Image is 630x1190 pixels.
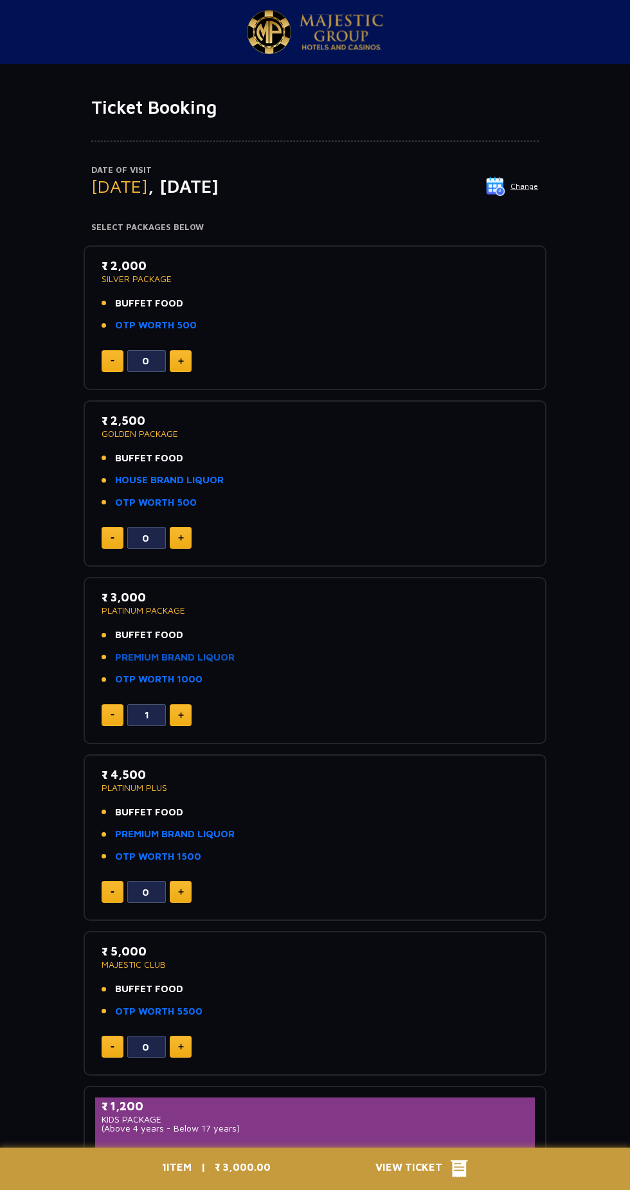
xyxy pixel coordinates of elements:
a: OTP WORTH 5500 [115,1004,203,1019]
span: BUFFET FOOD [115,805,183,820]
p: (Above 4 years - Below 17 years) [102,1124,528,1133]
img: plus [178,712,184,718]
p: MAJESTIC CLUB [102,960,528,969]
span: ₹ 3,000.00 [215,1161,271,1173]
p: PLATINUM PLUS [102,783,528,792]
img: Majestic Pride [247,10,291,54]
h4: Select Packages Below [91,222,539,233]
span: BUFFET FOOD [115,296,183,311]
p: ₹ 2,500 [102,412,528,429]
img: minus [111,1046,114,1048]
p: ₹ 4,500 [102,766,528,783]
img: plus [178,889,184,895]
button: View Ticket [375,1159,468,1178]
span: 1 [162,1161,166,1173]
p: PLATINUM PACKAGE [102,606,528,615]
p: ₹ 1,200 [102,1097,528,1115]
span: BUFFET FOOD KIDS [115,1146,208,1160]
a: PREMIUM BRAND LIQUOR [115,827,235,842]
img: Majestic Pride [300,14,383,50]
h1: Ticket Booking [91,96,539,118]
p: KIDS PACKAGE [102,1115,528,1124]
p: ₹ 2,000 [102,257,528,274]
a: PREMIUM BRAND LIQUOR [115,650,235,665]
a: OTP WORTH 1500 [115,849,201,864]
span: [DATE] [91,175,148,197]
button: Change [485,176,539,197]
a: OTP WORTH 500 [115,495,197,510]
span: View Ticket [375,1159,451,1178]
p: GOLDEN PACKAGE [102,429,528,438]
a: HOUSE BRAND LIQUOR [115,473,224,488]
img: plus [178,358,184,364]
span: , [DATE] [148,175,219,197]
img: minus [111,714,114,716]
p: ITEM [162,1159,192,1178]
img: minus [111,360,114,362]
a: OTP WORTH 1000 [115,672,203,687]
span: BUFFET FOOD [115,982,183,997]
img: minus [111,537,114,539]
span: BUFFET FOOD [115,451,183,466]
p: ₹ 3,000 [102,589,528,606]
span: BUFFET FOOD [115,628,183,643]
img: minus [111,891,114,893]
a: OTP WORTH 500 [115,318,197,333]
p: Date of Visit [91,164,539,177]
p: ₹ 5,000 [102,943,528,960]
img: plus [178,535,184,541]
p: | [192,1159,215,1178]
p: SILVER PACKAGE [102,274,528,283]
img: plus [178,1043,184,1050]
